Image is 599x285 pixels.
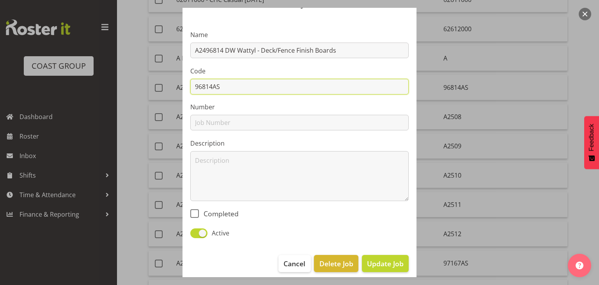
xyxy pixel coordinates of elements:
[190,115,409,130] input: Job Number
[362,255,409,272] button: Update Job
[207,228,229,238] span: Active
[199,209,239,218] span: Completed
[190,43,409,58] input: Job Name
[367,258,404,269] span: Update Job
[190,66,409,76] label: Code
[278,255,310,272] button: Cancel
[576,262,583,269] img: help-xxl-2.png
[284,258,305,269] span: Cancel
[588,124,595,151] span: Feedback
[319,258,353,269] span: Delete Job
[190,102,409,112] label: Number
[190,139,409,148] label: Description
[314,255,358,272] button: Delete Job
[190,79,409,94] input: Job Code
[190,30,409,39] label: Name
[584,116,599,169] button: Feedback - Show survey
